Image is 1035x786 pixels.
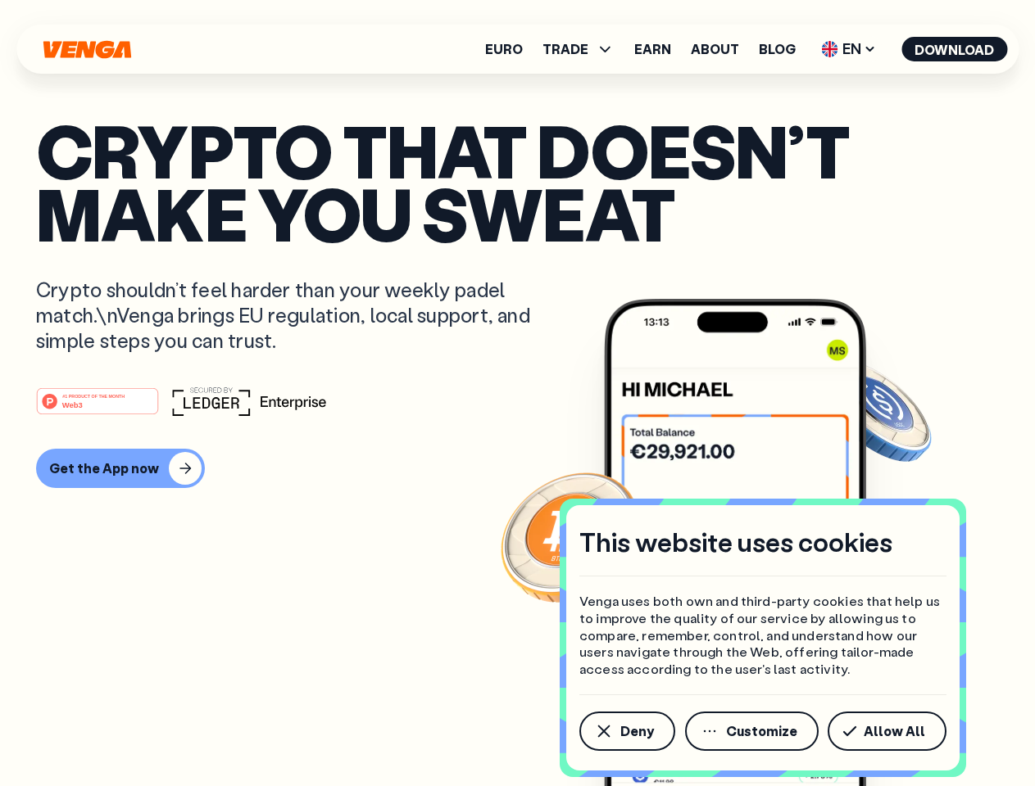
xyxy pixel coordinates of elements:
a: About [691,43,739,56]
span: TRADE [542,39,615,59]
div: Get the App now [49,460,159,477]
p: Crypto that doesn’t make you sweat [36,119,999,244]
span: Customize [726,725,797,738]
span: Deny [620,725,654,738]
p: Venga uses both own and third-party cookies that help us to improve the quality of our service by... [579,593,946,678]
button: Get the App now [36,449,205,488]
a: #1 PRODUCT OF THE MONTHWeb3 [36,397,159,418]
tspan: Web3 [62,400,83,409]
p: Crypto shouldn’t feel harder than your weekly padel match.\nVenga brings EU regulation, local sup... [36,277,554,354]
h4: This website uses cookies [579,525,892,559]
img: flag-uk [821,41,838,57]
tspan: #1 PRODUCT OF THE MONTH [62,393,125,398]
button: Customize [685,711,819,751]
a: Euro [485,43,523,56]
button: Download [901,37,1007,61]
button: Deny [579,711,675,751]
span: Allow All [864,725,925,738]
a: Blog [759,43,796,56]
img: USDC coin [817,352,935,470]
span: EN [815,36,882,62]
button: Allow All [828,711,946,751]
a: Earn [634,43,671,56]
a: Get the App now [36,449,999,488]
svg: Home [41,40,133,59]
img: Bitcoin [497,463,645,610]
span: TRADE [542,43,588,56]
